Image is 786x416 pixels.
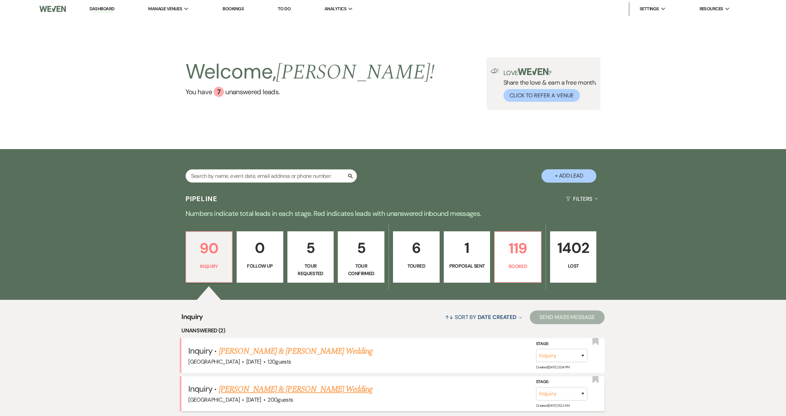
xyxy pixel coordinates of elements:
p: Love ? [503,68,597,76]
span: [PERSON_NAME] ! [276,57,434,88]
span: [DATE] [246,396,261,403]
button: Filters [563,190,600,208]
button: Sort By Date Created [442,308,525,326]
p: 1402 [555,236,592,259]
p: 119 [499,237,537,260]
p: 90 [190,237,228,260]
p: Proposal Sent [448,262,486,270]
img: loud-speaker-illustration.svg [491,68,499,74]
span: Inquiry [188,383,212,394]
a: Bookings [223,6,244,12]
p: 5 [292,236,330,259]
span: Inquiry [181,311,203,326]
span: Created: [DATE] 11:22 AM [536,403,569,407]
button: Send Mass Message [530,310,605,324]
a: 0Follow Up [237,231,283,283]
span: Settings [640,5,659,12]
h3: Pipeline [186,194,218,204]
h2: Welcome, [186,57,435,87]
a: 90Inquiry [186,231,233,283]
span: Created: [DATE] 3:04 PM [536,365,570,369]
span: Resources [700,5,723,12]
span: 120 guests [267,358,291,365]
li: Unanswered (2) [181,326,605,335]
a: 5Tour Confirmed [338,231,384,283]
p: 5 [342,236,380,259]
p: 0 [241,236,279,259]
p: 1 [448,236,486,259]
input: Search by name, event date, email address or phone number [186,169,357,183]
p: Tour Confirmed [342,262,380,278]
a: 119Booked [494,231,541,283]
span: [GEOGRAPHIC_DATA] [188,358,240,365]
a: 5Tour Requested [287,231,334,283]
p: Inquiry [190,262,228,270]
a: [PERSON_NAME] & [PERSON_NAME] Wedding [219,383,372,395]
span: [DATE] [246,358,261,365]
span: Analytics [324,5,346,12]
a: 1402Lost [550,231,597,283]
a: To Do [278,6,290,12]
p: Toured [397,262,435,270]
span: Manage Venues [148,5,182,12]
span: Inquiry [188,345,212,356]
img: weven-logo-green.svg [518,68,548,75]
span: ↑↓ [445,314,453,321]
a: [PERSON_NAME] & [PERSON_NAME] Wedding [219,345,372,357]
div: Share the love & earn a free month. [499,68,597,102]
p: Numbers indicate total leads in each stage. Red indicates leads with unanswered inbound messages. [146,208,640,219]
a: 6Toured [393,231,440,283]
div: 7 [214,87,224,97]
p: Booked [499,262,537,270]
label: Stage: [536,378,587,386]
label: Stage: [536,340,587,348]
p: Follow Up [241,262,279,270]
a: 1Proposal Sent [444,231,490,283]
span: 200 guests [267,396,293,403]
span: Date Created [478,314,516,321]
button: + Add Lead [541,169,596,183]
img: Weven Logo [39,2,66,16]
a: Dashboard [90,6,114,12]
p: Lost [555,262,592,270]
button: Click to Refer a Venue [503,89,580,102]
p: Tour Requested [292,262,330,278]
p: 6 [397,236,435,259]
a: You have 7 unanswered leads. [186,87,435,97]
span: [GEOGRAPHIC_DATA] [188,396,240,403]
